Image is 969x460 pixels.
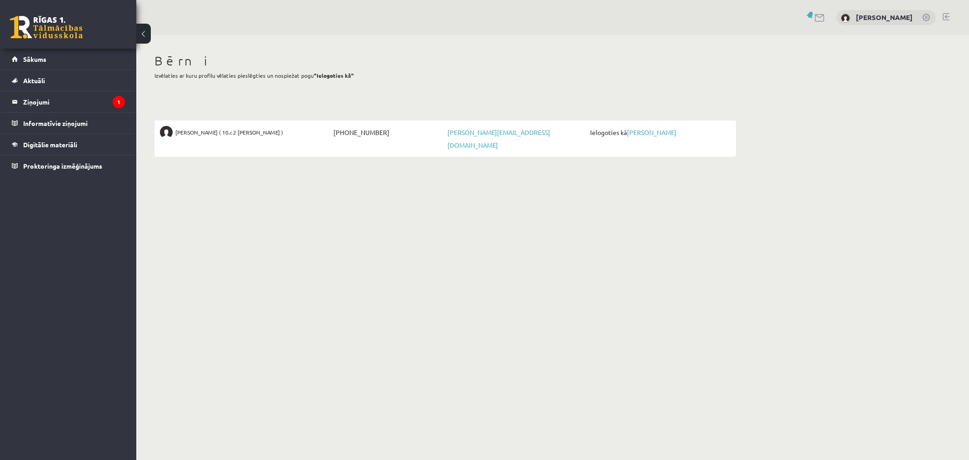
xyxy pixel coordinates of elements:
a: [PERSON_NAME][EMAIL_ADDRESS][DOMAIN_NAME] [447,128,550,149]
a: Rīgas 1. Tālmācības vidusskola [10,16,83,39]
b: "Ielogoties kā" [314,72,354,79]
h1: Bērni [154,53,736,69]
i: 1 [113,96,125,108]
legend: Informatīvie ziņojumi [23,113,125,134]
span: [PHONE_NUMBER] [331,126,445,139]
span: Ielogoties kā [588,126,730,139]
span: Digitālie materiāli [23,140,77,149]
a: Ziņojumi1 [12,91,125,112]
a: Informatīvie ziņojumi [12,113,125,134]
img: Margarita Petruse [160,126,173,139]
a: [PERSON_NAME] [856,13,913,22]
span: Proktoringa izmēģinājums [23,162,102,170]
img: Maija Petruse [841,14,850,23]
span: Aktuāli [23,76,45,85]
a: Digitālie materiāli [12,134,125,155]
a: Aktuāli [12,70,125,91]
a: Proktoringa izmēģinājums [12,155,125,176]
span: Sākums [23,55,46,63]
a: [PERSON_NAME] [627,128,676,136]
legend: Ziņojumi [23,91,125,112]
span: [PERSON_NAME] ( 10.c2 [PERSON_NAME] ) [175,126,283,139]
a: Sākums [12,49,125,70]
p: Izvēlaties ar kuru profilu vēlaties pieslēgties un nospiežat pogu [154,71,736,80]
